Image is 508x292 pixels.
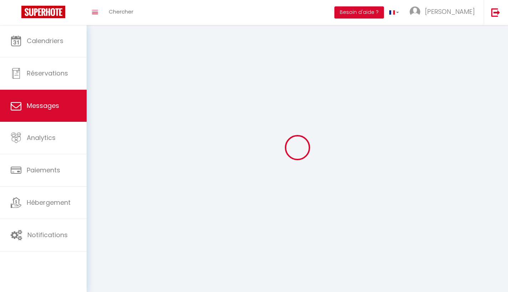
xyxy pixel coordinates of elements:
span: Notifications [27,230,68,239]
span: [PERSON_NAME] [425,7,475,16]
button: Besoin d'aide ? [334,6,384,19]
span: Calendriers [27,36,63,45]
img: ... [410,6,420,17]
span: Messages [27,101,59,110]
span: Analytics [27,133,56,142]
img: logout [491,8,500,17]
span: Réservations [27,69,68,78]
span: Chercher [109,8,133,15]
span: Hébergement [27,198,71,207]
span: Paiements [27,166,60,174]
img: Super Booking [21,6,65,18]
